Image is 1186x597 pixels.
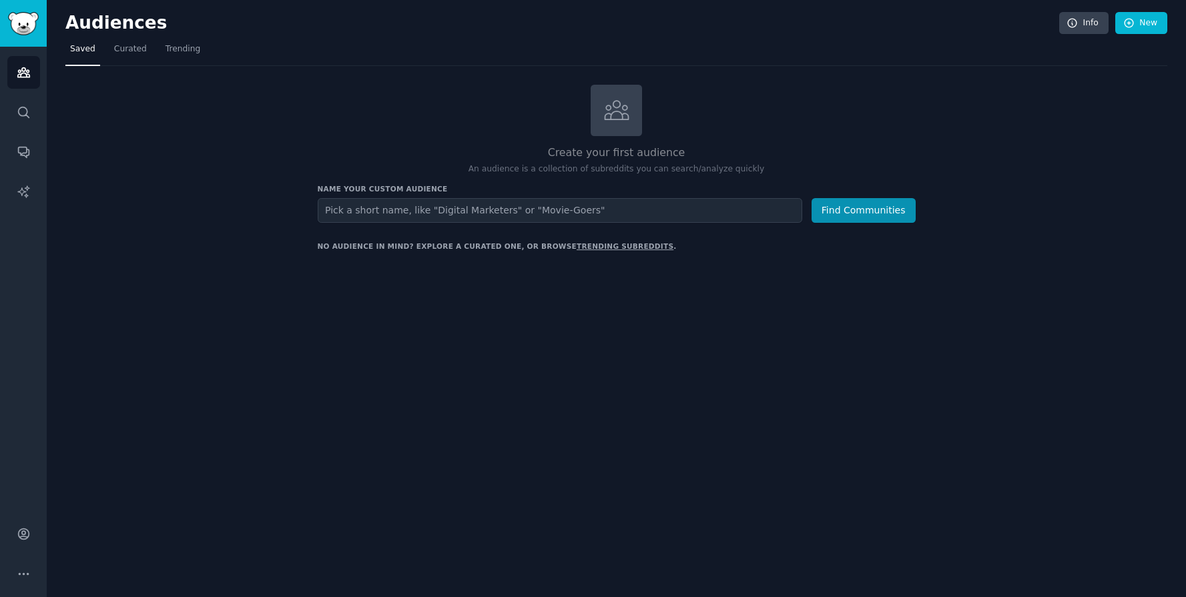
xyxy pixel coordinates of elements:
button: Find Communities [812,198,916,223]
a: New [1115,12,1167,35]
h3: Name your custom audience [318,184,916,193]
span: Curated [114,43,147,55]
div: No audience in mind? Explore a curated one, or browse . [318,241,677,251]
span: Saved [70,43,95,55]
a: Curated [109,39,152,66]
a: Saved [65,39,100,66]
p: An audience is a collection of subreddits you can search/analyze quickly [318,163,916,175]
a: trending subreddits [577,242,673,250]
h2: Audiences [65,13,1059,34]
a: Info [1059,12,1109,35]
img: GummySearch logo [8,12,39,35]
span: Trending [166,43,200,55]
a: Trending [161,39,205,66]
input: Pick a short name, like "Digital Marketers" or "Movie-Goers" [318,198,802,223]
h2: Create your first audience [318,145,916,161]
